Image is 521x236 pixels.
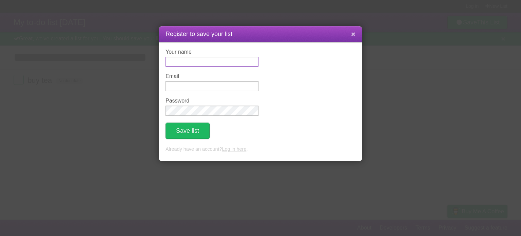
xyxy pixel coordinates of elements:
a: Log in here [222,146,246,152]
label: Password [166,98,258,104]
button: Save list [166,123,210,139]
h1: Register to save your list [166,30,355,39]
label: Your name [166,49,258,55]
p: Already have an account? . [166,146,355,153]
label: Email [166,73,258,79]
